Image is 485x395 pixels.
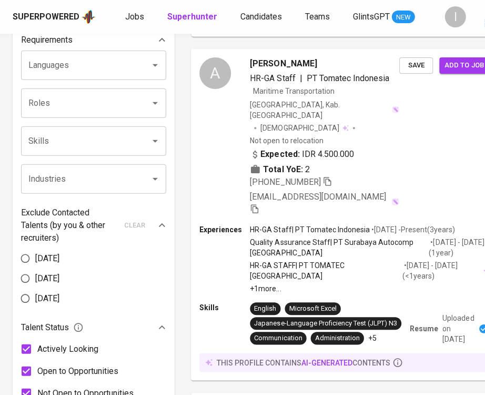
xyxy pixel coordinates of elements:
[445,6,466,27] div: I
[250,176,320,186] span: [PHONE_NUMBER]
[125,12,144,22] span: Jobs
[199,57,231,89] div: A
[250,260,402,281] p: HR-GA STAFF | PT TOMATEC [GEOGRAPHIC_DATA]
[399,57,433,74] button: Save
[368,333,377,343] p: +5
[254,319,397,329] div: Japanese-Language Proficiency Test (JLPT) N3
[402,260,482,281] p: • [DATE] - [DATE] ( <1 years )
[254,333,302,343] div: Communication
[250,224,370,235] p: HR-GA Staff | PT Tomatec Indonesia
[300,72,302,85] span: |
[405,60,428,72] span: Save
[250,148,354,161] div: IDR 4.500.000
[148,172,163,186] button: Open
[261,123,341,133] span: [DEMOGRAPHIC_DATA]
[305,12,330,22] span: Teams
[21,206,166,244] div: Exclude Contacted Talents (by you & other recruiters)clear
[250,135,323,146] p: Not open to relocation
[307,73,389,83] span: PT Tomatec Indonesia
[250,100,399,121] div: [GEOGRAPHIC_DATA], Kab. [GEOGRAPHIC_DATA]
[353,11,415,24] a: GlintsGPT NEW
[167,11,219,24] a: Superhunter
[261,148,300,161] b: Expected:
[13,11,79,23] div: Superpowered
[37,343,98,355] span: Actively Looking
[301,359,352,367] span: AI-generated
[148,134,163,149] button: Open
[21,29,166,51] div: Requirements
[264,163,303,175] b: Total YoE:
[35,272,59,285] span: [DATE]
[445,60,484,72] span: Add to job
[148,58,163,73] button: Open
[315,333,360,343] div: Administration
[35,252,59,265] span: [DATE]
[82,9,96,25] img: app logo
[240,12,282,22] span: Candidates
[167,12,217,22] b: Superhunter
[37,365,118,378] span: Open to Opportunities
[392,12,415,23] span: NEW
[254,304,276,314] div: English
[289,304,337,314] div: Microsoft Excel
[250,237,429,258] p: Quality Assurance Staff | PT Surabaya Autocomp [GEOGRAPHIC_DATA]
[217,358,390,368] p: this profile contains contents
[305,163,310,175] span: 2
[148,96,163,111] button: Open
[21,317,166,338] div: Talent Status
[199,302,250,313] p: Skills
[240,11,284,24] a: Candidates
[253,87,334,95] span: Maritime Transportation
[370,224,455,235] p: • [DATE] - Present ( 3 years )
[443,313,474,344] p: Uploaded on [DATE]
[21,321,84,334] span: Talent Status
[21,206,118,244] p: Exclude Contacted Talents (by you & other recruiters)
[13,9,96,25] a: Superpoweredapp logo
[199,224,250,235] p: Experiences
[250,191,386,201] span: [EMAIL_ADDRESS][DOMAIN_NAME]
[305,11,332,24] a: Teams
[250,73,295,83] span: HR-GA Staff
[35,292,59,305] span: [DATE]
[125,11,146,24] a: Jobs
[391,198,399,206] img: magic_wand.svg
[410,323,438,334] p: Resume
[392,106,399,113] img: magic_wand.svg
[250,57,317,70] span: [PERSON_NAME]
[353,12,390,22] span: GlintsGPT
[21,34,73,46] p: Requirements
